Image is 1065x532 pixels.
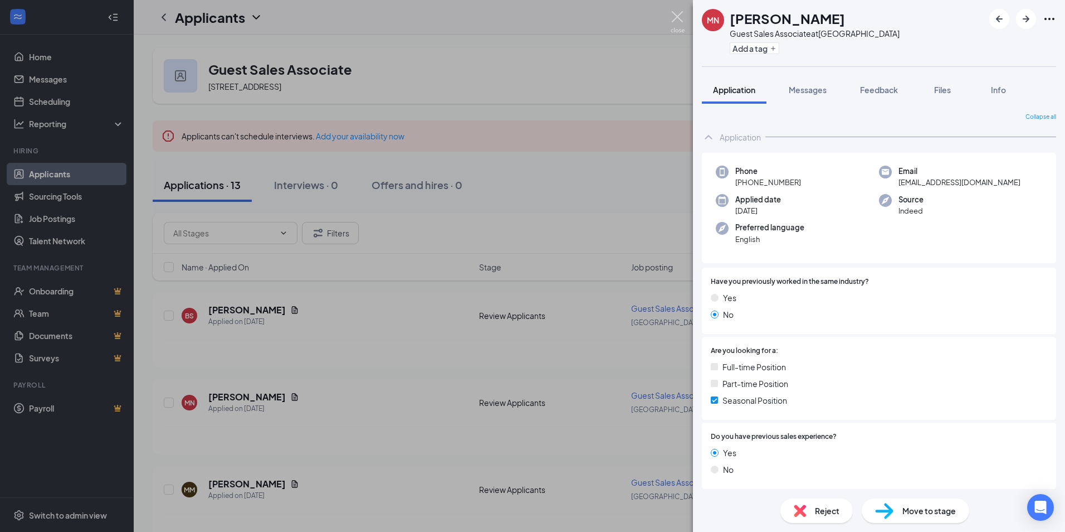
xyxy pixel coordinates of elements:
span: Messages [789,85,827,95]
span: Reject [815,505,839,517]
svg: ArrowLeftNew [993,12,1006,26]
div: MN [707,14,719,26]
button: ArrowRight [1016,9,1036,29]
span: Application [713,85,755,95]
div: Application [720,132,761,143]
span: Full-time Position [722,361,786,373]
span: Feedback [860,85,898,95]
svg: ArrowRight [1019,12,1033,26]
span: Are you looking for a: [711,346,778,356]
span: Applied date [735,194,781,205]
svg: Ellipses [1043,12,1056,26]
button: ArrowLeftNew [989,9,1009,29]
span: Info [991,85,1006,95]
button: PlusAdd a tag [730,42,779,54]
span: Email [898,166,1020,177]
h1: [PERSON_NAME] [730,9,845,28]
span: Phone [735,166,801,177]
svg: ChevronUp [702,130,715,144]
span: Seasonal Position [722,394,787,407]
span: Part-time Position [722,378,788,390]
span: Preferred language [735,222,804,233]
span: [PHONE_NUMBER] [735,177,801,188]
div: Open Intercom Messenger [1027,494,1054,521]
svg: Plus [770,45,776,52]
span: Move to stage [902,505,956,517]
span: No [723,463,734,476]
span: Have you previously worked in the same industry? [711,277,869,287]
span: Source [898,194,924,205]
span: Collapse all [1025,113,1056,122]
span: No [723,308,734,321]
span: Files [934,85,951,95]
span: Indeed [898,205,924,216]
span: Do you have previous sales experience? [711,432,837,442]
span: Yes [723,447,736,459]
span: [DATE] [735,205,781,216]
span: [EMAIL_ADDRESS][DOMAIN_NAME] [898,177,1020,188]
div: Guest Sales Associate at [GEOGRAPHIC_DATA] [730,28,900,39]
span: English [735,234,804,245]
span: Yes [723,292,736,304]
